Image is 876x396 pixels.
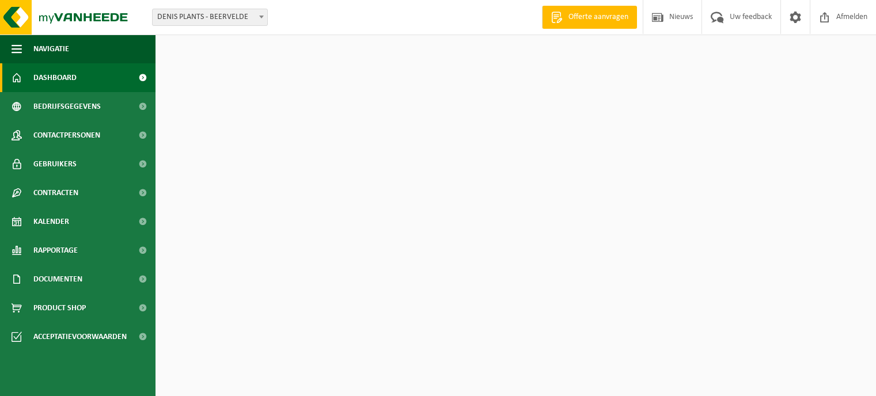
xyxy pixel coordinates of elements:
[33,178,78,207] span: Contracten
[566,12,631,23] span: Offerte aanvragen
[33,121,100,150] span: Contactpersonen
[542,6,637,29] a: Offerte aanvragen
[33,35,69,63] span: Navigatie
[33,322,127,351] span: Acceptatievoorwaarden
[33,265,82,294] span: Documenten
[33,92,101,121] span: Bedrijfsgegevens
[152,9,268,26] span: DENIS PLANTS - BEERVELDE
[33,294,86,322] span: Product Shop
[153,9,267,25] span: DENIS PLANTS - BEERVELDE
[33,150,77,178] span: Gebruikers
[33,207,69,236] span: Kalender
[33,236,78,265] span: Rapportage
[33,63,77,92] span: Dashboard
